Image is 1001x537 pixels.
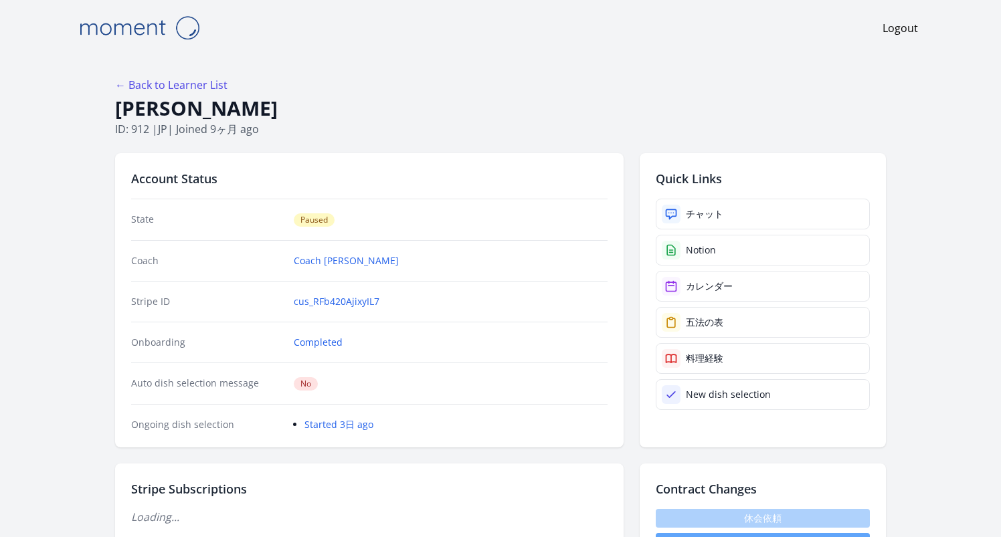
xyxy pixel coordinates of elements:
[158,122,167,136] span: jp
[294,336,343,349] a: Completed
[686,388,771,401] div: New dish selection
[294,377,318,391] span: No
[131,295,283,308] dt: Stripe ID
[686,352,723,365] div: 料理経験
[294,295,379,308] a: cus_RFb420AjixyIL7
[131,509,608,525] p: Loading...
[686,243,716,257] div: Notion
[131,418,283,431] dt: Ongoing dish selection
[72,11,206,45] img: Moment
[656,235,870,265] a: Notion
[115,96,886,121] h1: [PERSON_NAME]
[131,213,283,227] dt: State
[304,418,373,431] a: Started 3日 ago
[656,479,870,498] h2: Contract Changes
[115,121,886,137] p: ID: 912 | | Joined 9ヶ月 ago
[294,213,335,227] span: Paused
[686,280,733,293] div: カレンダー
[883,20,918,36] a: Logout
[131,169,608,188] h2: Account Status
[131,479,608,498] h2: Stripe Subscriptions
[656,271,870,302] a: カレンダー
[131,377,283,391] dt: Auto dish selection message
[131,254,283,267] dt: Coach
[656,307,870,338] a: 五法の表
[131,336,283,349] dt: Onboarding
[294,254,399,267] a: Coach [PERSON_NAME]
[656,169,870,188] h2: Quick Links
[656,343,870,374] a: 料理経験
[686,316,723,329] div: 五法の表
[115,78,227,92] a: ← Back to Learner List
[656,509,870,528] span: 休会依頼
[686,207,723,221] div: チャット
[656,199,870,229] a: チャット
[656,379,870,410] a: New dish selection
